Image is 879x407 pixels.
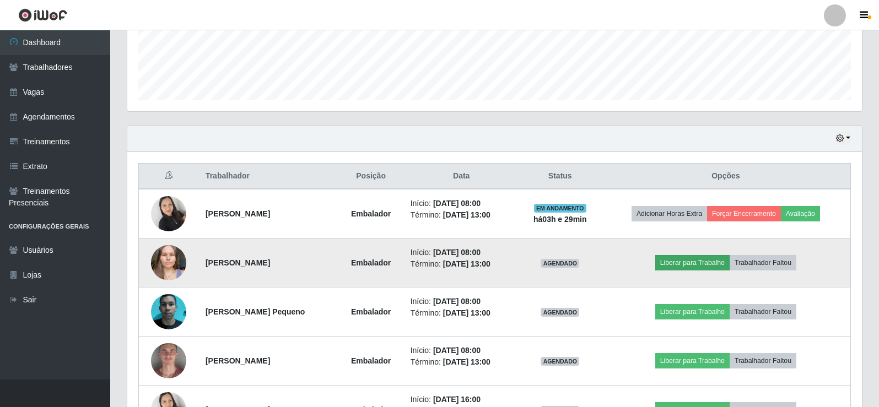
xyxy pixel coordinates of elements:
[433,297,481,306] time: [DATE] 08:00
[433,248,481,257] time: [DATE] 08:00
[655,353,730,368] button: Liberar para Trabalho
[411,258,513,270] li: Término:
[730,255,796,270] button: Trabalhador Faltou
[206,258,270,267] strong: [PERSON_NAME]
[519,164,601,189] th: Status
[411,356,513,368] li: Término:
[411,198,513,209] li: Início:
[443,259,490,268] time: [DATE] 13:00
[781,206,820,221] button: Avaliação
[443,357,490,366] time: [DATE] 13:00
[338,164,404,189] th: Posição
[351,356,391,365] strong: Embalador
[151,273,186,351] img: 1747390196985.jpeg
[411,209,513,221] li: Término:
[351,307,391,316] strong: Embalador
[199,164,338,189] th: Trabalhador
[411,345,513,356] li: Início:
[206,307,305,316] strong: [PERSON_NAME] Pequeno
[433,395,481,404] time: [DATE] 16:00
[443,308,490,317] time: [DATE] 13:00
[541,259,579,268] span: AGENDADO
[601,164,851,189] th: Opções
[18,8,67,22] img: CoreUI Logo
[206,356,270,365] strong: [PERSON_NAME]
[411,296,513,307] li: Início:
[707,206,781,221] button: Forçar Encerramento
[533,215,587,224] strong: há 03 h e 29 min
[433,199,481,208] time: [DATE] 08:00
[404,164,519,189] th: Data
[351,258,391,267] strong: Embalador
[351,209,391,218] strong: Embalador
[411,307,513,319] li: Término:
[541,308,579,317] span: AGENDADO
[151,324,186,397] img: 1750082443540.jpeg
[730,304,796,319] button: Trabalhador Faltou
[411,394,513,405] li: Início:
[632,206,707,221] button: Adicionar Horas Extra
[151,239,186,286] img: 1740081257605.jpeg
[534,204,586,213] span: EM ANDAMENTO
[730,353,796,368] button: Trabalhador Faltou
[151,190,186,237] img: 1722007663957.jpeg
[541,357,579,366] span: AGENDADO
[206,209,270,218] strong: [PERSON_NAME]
[443,210,490,219] time: [DATE] 13:00
[655,255,730,270] button: Liberar para Trabalho
[411,247,513,258] li: Início:
[433,346,481,355] time: [DATE] 08:00
[655,304,730,319] button: Liberar para Trabalho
